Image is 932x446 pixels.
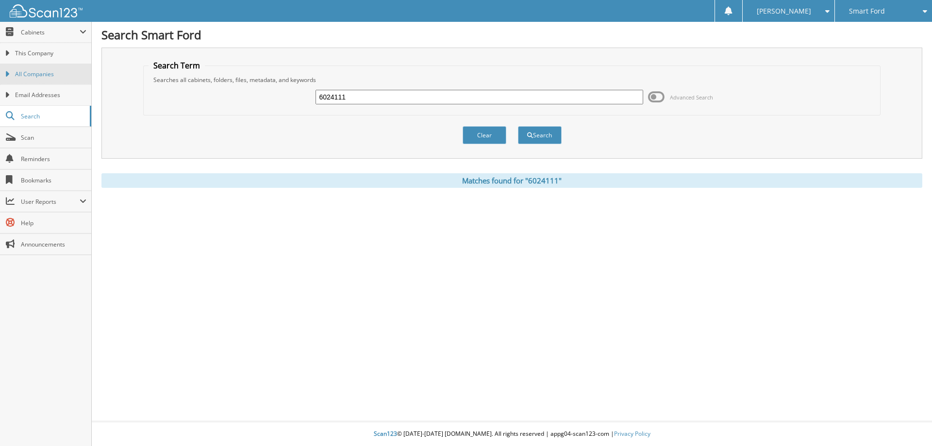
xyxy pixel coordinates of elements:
[149,76,876,84] div: Searches all cabinets, folders, files, metadata, and keywords
[21,133,86,142] span: Scan
[21,28,80,36] span: Cabinets
[101,173,922,188] div: Matches found for "6024111"
[21,176,86,184] span: Bookmarks
[10,4,83,17] img: scan123-logo-white.svg
[21,155,86,163] span: Reminders
[614,429,650,438] a: Privacy Policy
[21,240,86,248] span: Announcements
[463,126,506,144] button: Clear
[374,429,397,438] span: Scan123
[15,49,86,58] span: This Company
[149,60,205,71] legend: Search Term
[101,27,922,43] h1: Search Smart Ford
[670,94,713,101] span: Advanced Search
[21,112,85,120] span: Search
[518,126,562,144] button: Search
[15,70,86,79] span: All Companies
[849,8,885,14] span: Smart Ford
[757,8,811,14] span: [PERSON_NAME]
[15,91,86,99] span: Email Addresses
[92,422,932,446] div: © [DATE]-[DATE] [DOMAIN_NAME]. All rights reserved | appg04-scan123-com |
[21,198,80,206] span: User Reports
[883,399,932,446] iframe: Chat Widget
[21,219,86,227] span: Help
